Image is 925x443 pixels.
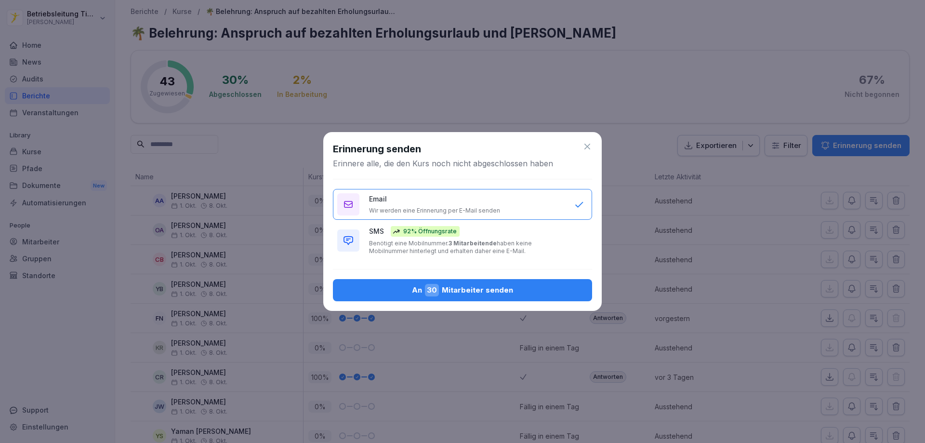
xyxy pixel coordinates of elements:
[341,284,584,296] div: An Mitarbeiter senden
[333,279,592,301] button: An30Mitarbeiter senden
[403,227,457,236] p: 92% Öffnungsrate
[449,240,497,247] b: 3 Mitarbeitende
[369,240,565,255] p: Benötigt eine Mobilnummer. haben keine Mobilnummer hinterlegt und erhalten daher eine E-Mail.
[369,194,387,204] p: Email
[369,226,384,236] p: SMS
[333,158,553,169] p: Erinnere alle, die den Kurs noch nicht abgeschlossen haben
[425,284,439,296] span: 30
[333,142,421,156] h1: Erinnerung senden
[369,207,500,215] p: Wir werden eine Erinnerung per E-Mail senden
